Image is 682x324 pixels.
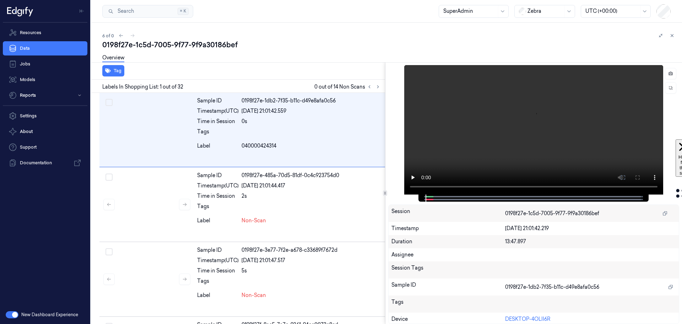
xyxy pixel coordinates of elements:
[76,5,87,17] button: Toggle Navigation
[391,264,505,276] div: Session Tags
[197,277,239,289] div: Tags
[197,267,239,275] div: Time in Session
[505,225,676,232] div: [DATE] 21:01:42.219
[197,172,239,179] div: Sample ID
[242,97,382,105] div: 0198f27e-1db2-7f35-b11c-d49e8afa0c56
[3,156,87,170] a: Documentation
[102,54,124,62] a: Overview
[242,217,266,224] span: Non-Scan
[102,40,676,50] div: 0198f27e-1c5d-7005-9f77-9f9a30186bef
[391,281,505,293] div: Sample ID
[242,246,382,254] div: 0198f27e-3e77-7f2e-a678-c33689f7672d
[391,315,505,323] div: Device
[3,124,87,139] button: About
[242,142,276,150] span: 040000424314
[102,33,114,39] span: 6 of 0
[242,292,266,299] span: Non-Scan
[505,210,599,217] span: 0198f27e-1c5d-7005-9f77-9f9a30186bef
[391,225,505,232] div: Timestamp
[197,142,239,150] div: Label
[3,73,87,87] a: Models
[314,83,382,91] span: 0 out of 14 Non Scans
[197,246,239,254] div: Sample ID
[242,118,382,125] div: 0s
[197,128,239,139] div: Tags
[197,257,239,264] div: Timestamp (UTC)
[391,251,676,259] div: Assignee
[242,257,382,264] div: [DATE] 21:01:47.517
[3,109,87,123] a: Settings
[197,118,239,125] div: Time in Session
[505,283,599,291] span: 0198f27e-1db2-7f35-b11c-d49e8afa0c56
[197,97,239,105] div: Sample ID
[197,203,239,214] div: Tags
[115,7,134,15] span: Search
[197,217,239,224] div: Label
[3,140,87,154] a: Support
[505,238,676,245] div: 13:47.897
[3,26,87,40] a: Resources
[391,298,505,310] div: Tags
[3,88,87,102] button: Reports
[102,83,183,91] span: Labels In Shopping List: 1 out of 32
[197,107,239,115] div: Timestamp (UTC)
[391,238,505,245] div: Duration
[242,172,382,179] div: 0198f27e-485a-70d5-81df-0c4c923754d0
[197,182,239,190] div: Timestamp (UTC)
[242,107,382,115] div: [DATE] 21:01:42.559
[102,65,124,76] button: Tag
[242,182,382,190] div: [DATE] 21:01:44.417
[105,99,113,106] button: Select row
[197,292,239,299] div: Label
[505,316,551,322] a: DESKTOP-4OLII6R
[3,41,87,55] a: Data
[391,208,505,219] div: Session
[105,248,113,255] button: Select row
[197,192,239,200] div: Time in Session
[105,174,113,181] button: Select row
[242,267,382,275] div: 5s
[242,192,382,200] div: 2s
[3,57,87,71] a: Jobs
[102,5,193,18] button: Search⌘K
